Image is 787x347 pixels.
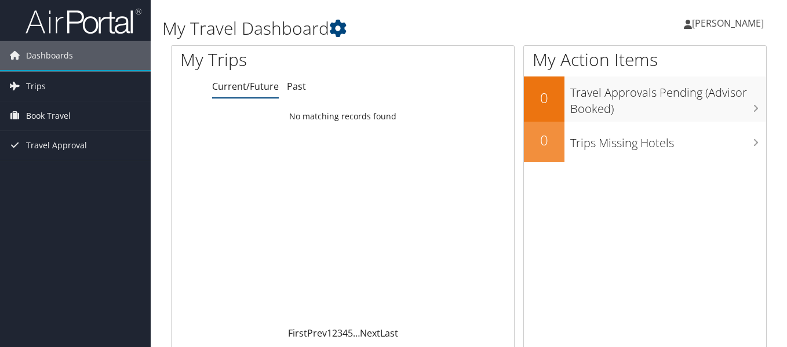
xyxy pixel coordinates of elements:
[337,327,343,339] a: 3
[180,48,363,72] h1: My Trips
[26,41,73,70] span: Dashboards
[380,327,398,339] a: Last
[287,80,306,93] a: Past
[332,327,337,339] a: 2
[327,327,332,339] a: 1
[162,16,571,41] h1: My Travel Dashboard
[570,79,766,117] h3: Travel Approvals Pending (Advisor Booked)
[360,327,380,339] a: Next
[26,101,71,130] span: Book Travel
[570,129,766,151] h3: Trips Missing Hotels
[25,8,141,35] img: airportal-logo.png
[684,6,775,41] a: [PERSON_NAME]
[692,17,764,30] span: [PERSON_NAME]
[172,106,514,127] td: No matching records found
[353,327,360,339] span: …
[26,72,46,101] span: Trips
[524,130,564,150] h2: 0
[343,327,348,339] a: 4
[524,122,766,162] a: 0Trips Missing Hotels
[524,48,766,72] h1: My Action Items
[26,131,87,160] span: Travel Approval
[524,88,564,108] h2: 0
[288,327,307,339] a: First
[524,76,766,121] a: 0Travel Approvals Pending (Advisor Booked)
[212,80,279,93] a: Current/Future
[307,327,327,339] a: Prev
[348,327,353,339] a: 5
